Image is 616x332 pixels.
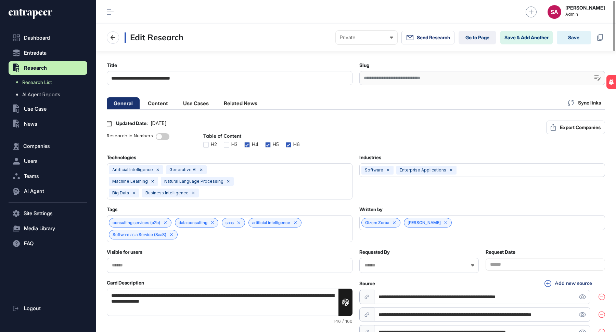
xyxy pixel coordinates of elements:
span: AI Agent [24,189,44,194]
button: Send Research [401,31,454,44]
span: artificial intelligence [252,220,290,225]
span: Research [24,65,47,71]
button: Add new source [542,280,594,287]
div: H5 [273,142,279,147]
div: H6 [293,142,300,147]
span: Use Case [24,106,47,112]
button: artificial intelligenceGenerative AImachine learningnatural language processingbig databusiness i... [107,163,352,199]
a: Research List [12,76,87,88]
div: H2 [211,142,217,147]
a: Gizem Zorba [365,220,389,225]
label: Tags [107,207,117,212]
span: [DATE] [151,121,167,126]
button: softwareenterprise applications [359,163,605,177]
div: Updated Date: [116,121,167,126]
div: business intelligence [145,191,189,195]
button: FAQ [9,237,87,250]
span: Users [24,158,38,164]
label: Written by [359,207,383,212]
div: Table of Content [203,133,300,139]
span: Research List [22,80,52,85]
button: Save & Add Another [500,31,553,44]
a: [PERSON_NAME] [408,220,441,225]
span: Media Library [24,226,55,231]
button: Use Case [9,102,87,116]
button: Entradata [9,46,87,60]
span: Site Settings [24,211,53,216]
span: News [24,121,37,127]
span: saas [226,220,234,225]
a: Go to Page [459,31,496,44]
div: big data [112,191,129,195]
span: Send Research [417,35,450,40]
li: Content [141,97,175,109]
span: Software as a Service (SaaS) [113,232,166,237]
span: Teams [24,174,39,179]
div: Research in Numbers [107,133,153,148]
span: Dashboard [24,35,50,41]
div: artificial intelligence [112,167,153,172]
div: Private [340,35,393,40]
button: Teams [9,169,87,183]
label: Title [107,63,117,68]
label: Requested By [359,249,390,255]
span: Admin [565,12,605,17]
button: Export Companies [546,121,605,134]
button: Media Library [9,222,87,235]
div: H3 [231,142,238,147]
li: Use Cases [176,97,216,109]
li: General [107,97,140,109]
button: Research [9,61,87,75]
button: SA [548,5,561,19]
span: FAQ [24,241,34,246]
span: data consulting [179,220,207,225]
button: Companies [9,139,87,153]
span: Entradata [24,50,47,56]
div: enterprise applications [400,168,446,172]
label: Slug [359,63,369,68]
div: software [365,168,383,172]
div: Generative AI [169,167,196,172]
label: Industries [359,155,381,160]
div: natural language processing [164,179,223,184]
div: Sync links [564,96,605,109]
label: Card Description [107,280,144,286]
div: machine learning [112,179,148,184]
label: Technologies [107,155,136,160]
a: Logout [9,302,87,315]
button: Users [9,154,87,168]
a: AI Agent Reports [12,88,87,101]
span: consulting services (b2b) [113,220,160,225]
li: Related News [217,97,264,109]
span: Companies [23,143,50,149]
div: H4 [252,142,258,147]
div: 146 / 160 [107,319,352,324]
strong: [PERSON_NAME] [565,5,605,11]
span: AI Agent Reports [22,92,60,97]
h3: Edit Research [125,32,183,43]
label: Visible for users [107,249,142,255]
span: Logout [24,306,41,311]
label: Source [359,281,375,286]
a: Dashboard [9,31,87,45]
label: Request Date [486,249,515,255]
button: Site Settings [9,207,87,220]
button: News [9,117,87,131]
button: Save [557,31,591,44]
input: Datepicker input [486,259,605,271]
button: AI Agent [9,184,87,198]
